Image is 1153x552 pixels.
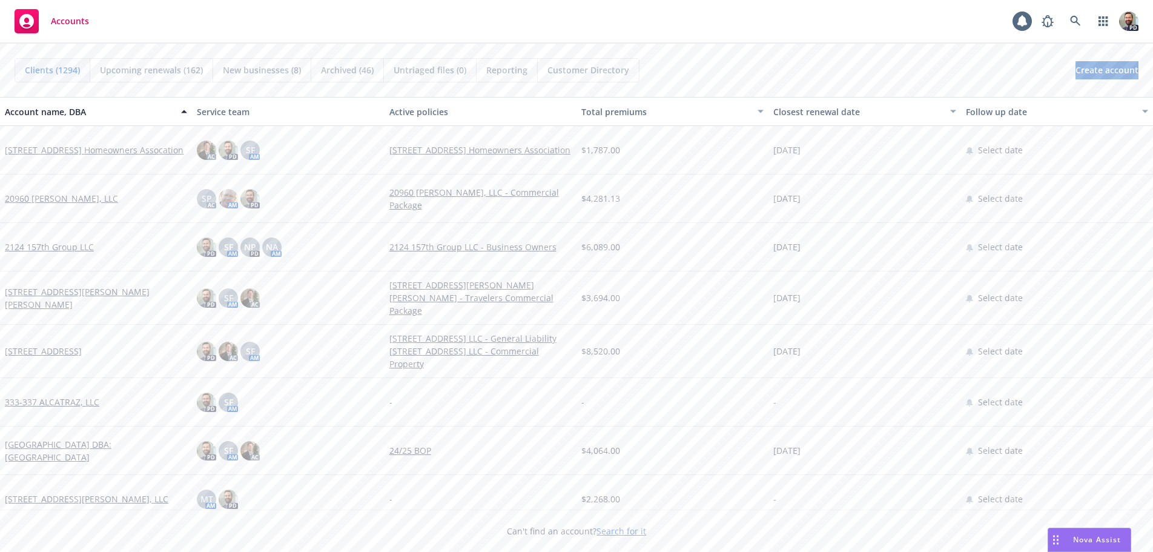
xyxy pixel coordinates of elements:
img: photo [197,141,216,160]
div: Drag to move [1048,528,1063,551]
button: Service team [192,97,384,126]
div: Service team [197,105,379,118]
span: Select date [978,493,1023,505]
img: photo [240,441,260,461]
img: photo [219,189,238,208]
span: $4,064.00 [581,444,620,457]
span: - [581,396,584,408]
img: photo [197,238,216,257]
img: photo [219,141,238,160]
span: $2,268.00 [581,493,620,505]
span: Reporting [486,64,527,76]
a: [STREET_ADDRESS] LLC - Commercial Property [389,345,572,370]
span: [DATE] [773,241,801,253]
a: [STREET_ADDRESS] [5,345,82,357]
span: SF [246,345,255,357]
span: $4,281.13 [581,192,620,205]
a: 20960 [PERSON_NAME], LLC [5,192,118,205]
span: Untriaged files (0) [394,64,466,76]
img: photo [219,342,238,361]
button: Closest renewal date [768,97,960,126]
span: - [773,396,776,408]
span: - [389,493,392,505]
a: Accounts [10,4,94,38]
img: photo [1119,12,1138,31]
img: photo [197,441,216,461]
span: $6,089.00 [581,241,620,253]
a: Search [1063,9,1088,33]
span: MT [200,493,213,505]
button: Nova Assist [1048,528,1131,552]
span: Select date [978,144,1023,156]
div: Closest renewal date [773,105,942,118]
a: Report a Bug [1036,9,1060,33]
span: [DATE] [773,345,801,357]
button: Follow up date [961,97,1153,126]
span: SF [246,144,255,156]
span: Clients (1294) [25,64,80,76]
span: SF [224,291,233,304]
span: Select date [978,241,1023,253]
span: [DATE] [773,444,801,457]
span: SF [224,444,233,457]
span: Nova Assist [1073,534,1121,545]
span: $3,694.00 [581,291,620,304]
span: SF [224,396,233,408]
a: [STREET_ADDRESS] LLC - General Liability [389,332,572,345]
img: photo [197,288,216,308]
span: Archived (46) [321,64,374,76]
span: Create account [1075,59,1138,82]
span: Customer Directory [547,64,629,76]
span: - [389,396,392,408]
a: 24/25 BOP [389,444,572,457]
span: NA [266,241,278,253]
a: Search for it [596,525,646,537]
button: Total premiums [576,97,768,126]
a: [STREET_ADDRESS][PERSON_NAME][PERSON_NAME] [5,285,187,311]
span: $8,520.00 [581,345,620,357]
img: photo [240,189,260,208]
span: New businesses (8) [223,64,301,76]
a: 2124 157th Group LLC [5,241,94,253]
div: Total premiums [581,105,750,118]
span: Select date [978,396,1023,408]
div: Follow up date [966,105,1135,118]
a: 333-337 ALCATRAZ, LLC [5,396,99,408]
a: 20960 [PERSON_NAME], LLC - Commercial Package [389,186,572,211]
img: photo [197,342,216,361]
span: Select date [978,444,1023,457]
span: - [773,493,776,505]
span: [DATE] [773,192,801,205]
span: [DATE] [773,144,801,156]
span: Can't find an account? [507,525,646,537]
img: photo [197,393,216,412]
span: $1,787.00 [581,144,620,156]
a: [STREET_ADDRESS] Homeowners Assocation [5,144,183,156]
a: Create account [1075,61,1138,79]
span: SF [224,241,233,253]
span: Select date [978,192,1023,205]
span: Accounts [51,16,89,26]
div: Active policies [389,105,572,118]
div: Account name, DBA [5,105,174,118]
span: Select date [978,291,1023,304]
span: [DATE] [773,291,801,304]
img: photo [240,288,260,308]
span: Upcoming renewals (162) [100,64,203,76]
button: Active policies [385,97,576,126]
a: [STREET_ADDRESS][PERSON_NAME], LLC [5,493,168,505]
a: [GEOGRAPHIC_DATA] DBA: [GEOGRAPHIC_DATA] [5,438,187,464]
a: 2124 157th Group LLC - Business Owners [389,241,572,253]
span: NP [244,241,256,253]
a: [STREET_ADDRESS][PERSON_NAME] [PERSON_NAME] - Travelers Commercial Package [389,279,572,317]
span: SP [202,192,212,205]
a: [STREET_ADDRESS] Homeowners Association [389,144,572,156]
img: photo [219,490,238,509]
a: Switch app [1091,9,1115,33]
